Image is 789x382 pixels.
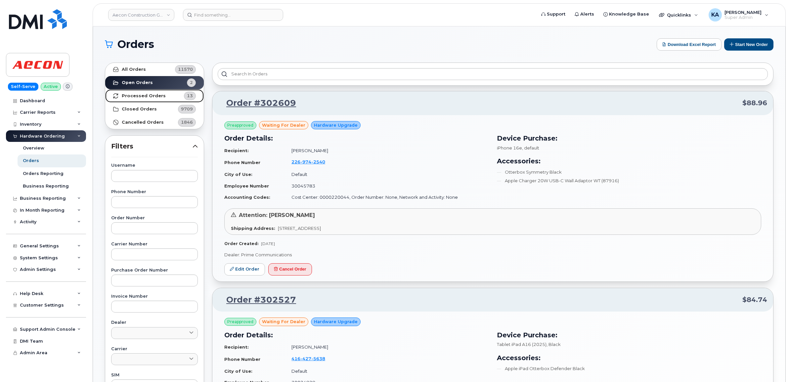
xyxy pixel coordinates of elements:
button: Cancel Order [268,263,312,276]
span: 416 [291,356,325,361]
strong: Shipping Address: [231,226,275,231]
strong: City of Use: [224,172,252,177]
span: Preapproved [227,122,253,128]
strong: Closed Orders [122,106,157,112]
a: Edit Order [224,263,265,276]
span: 226 [291,159,325,164]
span: [STREET_ADDRESS] [278,226,321,231]
a: Order #302609 [218,97,296,109]
label: SIM [111,373,198,377]
span: 2 [190,79,193,86]
strong: Phone Number [224,357,260,362]
li: Apple iPad Otterbox Defender Black [497,365,762,372]
td: Cost Center: 0000220044, Order Number: None, Network and Activity: None [285,191,489,203]
a: Closed Orders9709 [105,103,204,116]
label: Carrier Number [111,242,198,246]
label: Dealer [111,320,198,325]
h3: Device Purchase: [497,330,762,340]
span: Attention: [PERSON_NAME] [239,212,315,218]
span: 9709 [181,106,193,112]
p: Dealer: Prime Communications [224,252,761,258]
a: 4164275638 [291,356,333,361]
strong: Recipient: [224,148,249,153]
td: [PERSON_NAME] [285,145,489,156]
a: All Orders11570 [105,63,204,76]
a: Processed Orders13 [105,89,204,103]
strong: Accounting Codes: [224,194,270,200]
label: Purchase Order Number [111,268,198,273]
span: 1846 [181,119,193,125]
span: Orders [117,39,154,49]
span: Preapproved [227,319,253,325]
strong: City of Use: [224,368,252,374]
strong: Employee Number [224,183,269,189]
span: iPhone 16e [497,145,522,150]
td: 30045783 [285,180,489,192]
strong: Order Created: [224,241,258,246]
span: , default [522,145,539,150]
span: waiting for dealer [262,318,305,325]
label: Order Number [111,216,198,220]
label: Username [111,163,198,168]
label: Phone Number [111,190,198,194]
label: Invoice Number [111,294,198,299]
span: 2540 [311,159,325,164]
li: Otterbox Symmetry Black [497,169,762,175]
span: Filters [111,142,193,151]
li: Apple Charger 20W USB-C Wall Adaptor WT (87916) [497,178,762,184]
button: Start New Order [724,38,773,51]
h3: Accessories: [497,156,762,166]
td: Default [285,365,489,377]
strong: Processed Orders [122,93,166,99]
strong: Cancelled Orders [122,120,164,125]
a: Cancelled Orders1846 [105,116,204,129]
span: $84.74 [742,295,767,305]
span: $88.96 [742,98,767,108]
h3: Device Purchase: [497,133,762,143]
a: Open Orders2 [105,76,204,89]
span: 974 [300,159,311,164]
span: [DATE] [261,241,275,246]
span: , Black [547,342,561,347]
span: 5638 [311,356,325,361]
td: Default [285,169,489,180]
strong: Phone Number [224,160,260,165]
a: Order #302527 [218,294,296,306]
td: [PERSON_NAME] [285,341,489,353]
span: 13 [187,93,193,99]
span: Hardware Upgrade [314,318,358,325]
span: 11570 [178,66,193,72]
button: Download Excel Report [657,38,722,51]
a: 2269742540 [291,159,333,164]
span: Tablet iPad A16 (2025) [497,342,547,347]
label: Carrier [111,347,198,351]
h3: Order Details: [224,133,489,143]
h3: Accessories: [497,353,762,363]
strong: Open Orders [122,80,153,85]
strong: Recipient: [224,344,249,350]
input: Search in orders [218,68,768,80]
span: Hardware Upgrade [314,122,358,128]
h3: Order Details: [224,330,489,340]
strong: All Orders [122,67,146,72]
span: 427 [300,356,311,361]
span: waiting for dealer [262,122,305,128]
